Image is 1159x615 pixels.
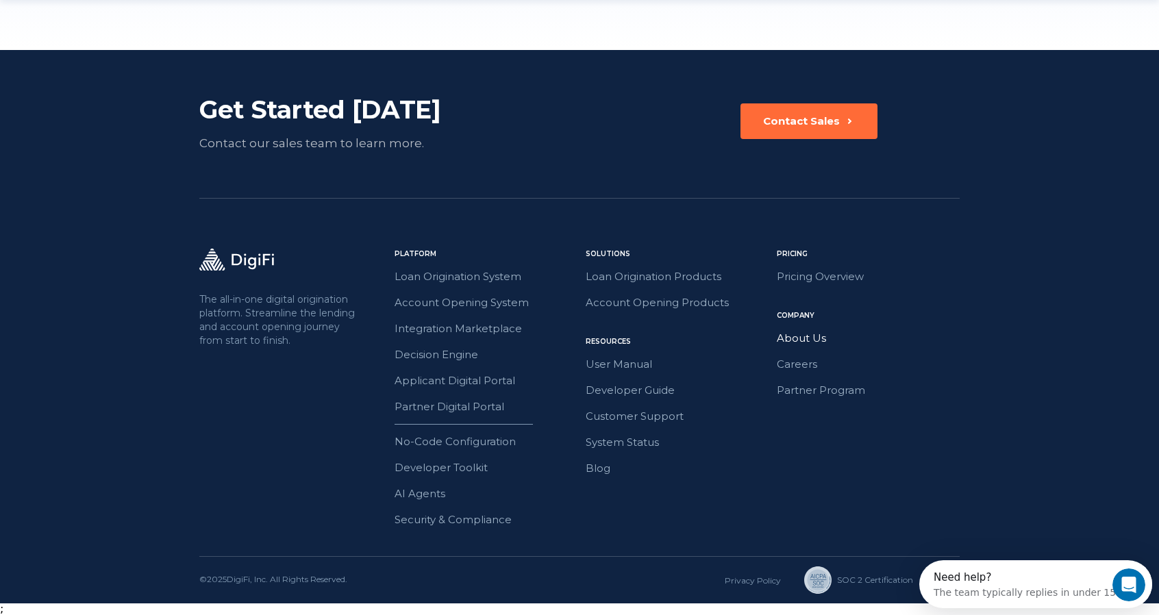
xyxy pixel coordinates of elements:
a: Careers [777,355,960,373]
a: Loan Origination Products [586,268,769,286]
div: Contact Sales [763,114,840,128]
a: Decision Engine [395,346,577,364]
a: Blog [586,460,769,477]
div: © 2025 DigiFi, Inc. All Rights Reserved. [199,573,347,587]
button: Contact Sales [740,103,877,139]
a: Account Opening System [395,294,577,312]
a: Loan Origination System [395,268,577,286]
a: Security & Compliance [395,511,577,529]
div: SOC 2 Сertification [837,574,913,586]
div: Contact our sales team to learn more. [199,134,504,153]
a: Pricing Overview [777,268,960,286]
div: The team typically replies in under 15m [14,23,206,37]
iframe: Intercom live chat discovery launcher [919,560,1152,608]
a: User Manual [586,355,769,373]
a: Customer Support [586,407,769,425]
a: Partner Digital Portal [395,398,577,416]
div: Get Started [DATE] [199,94,504,125]
div: Company [777,310,960,321]
div: Platform [395,249,577,260]
div: Need help? [14,12,206,23]
a: System Status [586,434,769,451]
a: Applicant Digital Portal [395,372,577,390]
a: No-Code Configuration [395,433,577,451]
a: Account Opening Products [586,294,769,312]
p: The all-in-one digital origination platform. Streamline the lending and account opening journey f... [199,292,358,347]
iframe: Intercom live chat [1112,568,1145,601]
a: AI Agents [395,485,577,503]
a: About Us [777,329,960,347]
a: Integration Marketplace [395,320,577,338]
a: Partner Program [777,381,960,399]
div: Pricing [777,249,960,260]
a: Developer Guide [586,381,769,399]
a: Privacy Policy [725,575,781,586]
a: Contact Sales [740,103,877,153]
div: Open Intercom Messenger [5,5,247,43]
div: Resources [586,336,769,347]
a: SOC 2 Сertification [804,566,895,594]
div: Solutions [586,249,769,260]
a: Developer Toolkit [395,459,577,477]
